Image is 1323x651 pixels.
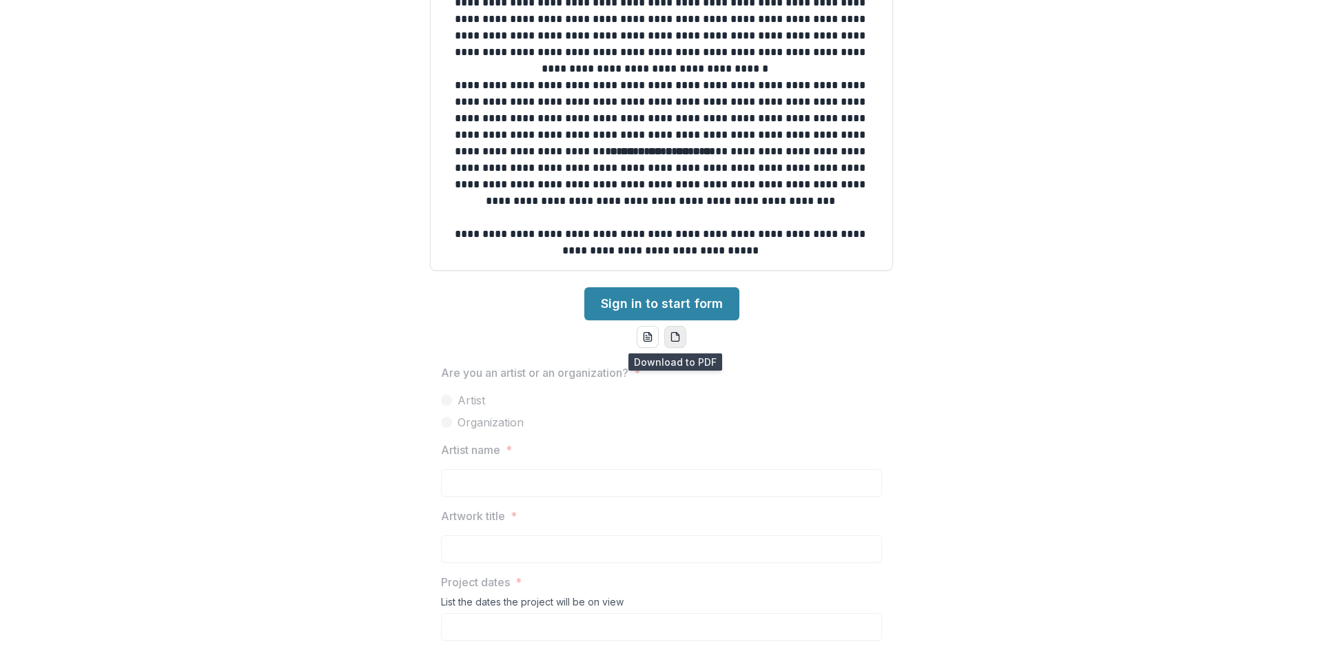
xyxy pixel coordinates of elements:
[441,508,505,524] p: Artwork title
[584,287,739,320] a: Sign in to start form
[441,574,510,590] p: Project dates
[637,326,659,348] button: word-download
[441,596,882,613] div: List the dates the project will be on view
[458,414,524,431] span: Organization
[664,326,686,348] button: pdf-download
[441,442,500,458] p: Artist name
[458,392,485,409] span: Artist
[441,364,628,381] p: Are you an artist or an organization?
